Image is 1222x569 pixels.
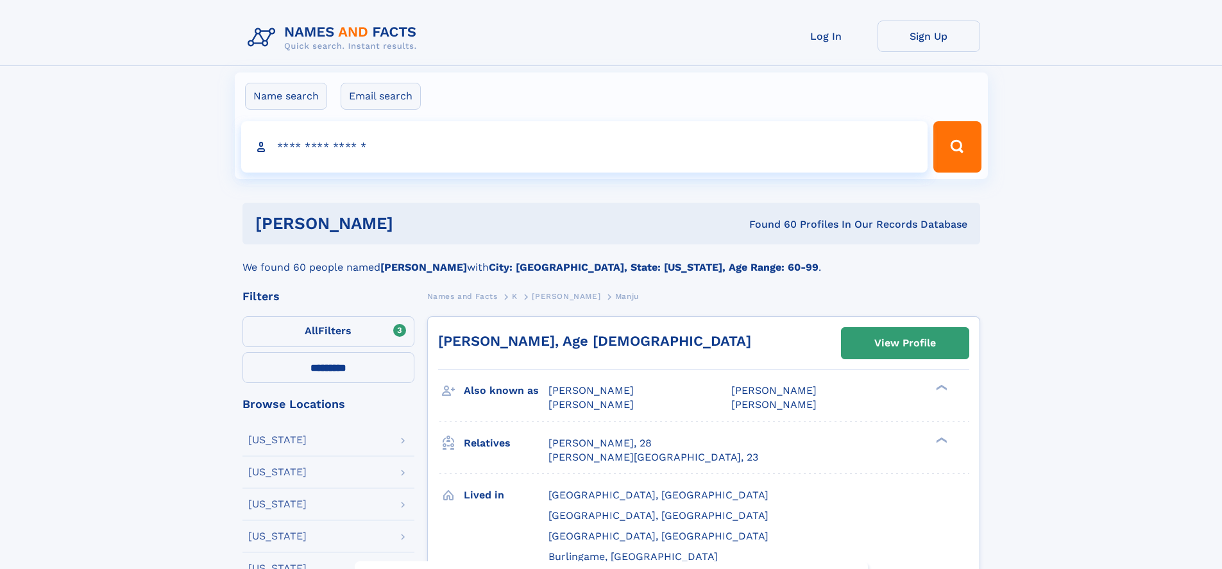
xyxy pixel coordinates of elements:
span: [GEOGRAPHIC_DATA], [GEOGRAPHIC_DATA] [548,509,768,522]
h3: Relatives [464,432,548,454]
button: Search Button [933,121,981,173]
h1: [PERSON_NAME] [255,216,572,232]
div: [US_STATE] [248,499,307,509]
span: [PERSON_NAME] [731,398,817,411]
span: K [512,292,518,301]
a: [PERSON_NAME] [532,288,600,304]
div: View Profile [874,328,936,358]
span: Manju [615,292,639,301]
h3: Also known as [464,380,548,402]
span: [GEOGRAPHIC_DATA], [GEOGRAPHIC_DATA] [548,530,768,542]
div: We found 60 people named with . [242,244,980,275]
div: ❯ [933,436,948,444]
div: [US_STATE] [248,531,307,541]
div: Filters [242,291,414,302]
div: [US_STATE] [248,435,307,445]
span: [GEOGRAPHIC_DATA], [GEOGRAPHIC_DATA] [548,489,768,501]
a: [PERSON_NAME], 28 [548,436,652,450]
div: Browse Locations [242,398,414,410]
span: [PERSON_NAME] [532,292,600,301]
a: Sign Up [878,21,980,52]
span: [PERSON_NAME] [731,384,817,396]
label: Filters [242,316,414,347]
div: ❯ [933,384,948,392]
b: [PERSON_NAME] [380,261,467,273]
input: search input [241,121,928,173]
span: Burlingame, [GEOGRAPHIC_DATA] [548,550,718,563]
img: Logo Names and Facts [242,21,427,55]
h3: Lived in [464,484,548,506]
span: All [305,325,318,337]
a: Log In [775,21,878,52]
a: K [512,288,518,304]
a: Names and Facts [427,288,498,304]
div: Found 60 Profiles In Our Records Database [571,217,967,232]
label: Name search [245,83,327,110]
a: [PERSON_NAME][GEOGRAPHIC_DATA], 23 [548,450,758,464]
a: View Profile [842,328,969,359]
span: [PERSON_NAME] [548,384,634,396]
b: City: [GEOGRAPHIC_DATA], State: [US_STATE], Age Range: 60-99 [489,261,819,273]
a: [PERSON_NAME], Age [DEMOGRAPHIC_DATA] [438,333,751,349]
label: Email search [341,83,421,110]
div: [US_STATE] [248,467,307,477]
span: [PERSON_NAME] [548,398,634,411]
